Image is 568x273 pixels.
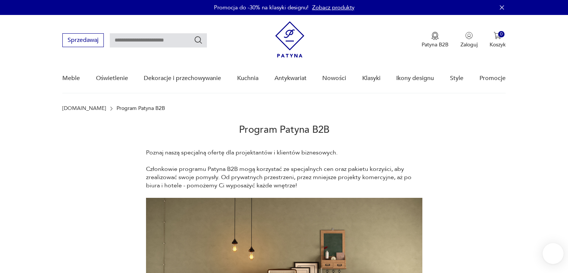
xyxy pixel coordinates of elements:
[62,38,104,43] a: Sprzedawaj
[431,32,439,40] img: Ikona medalu
[275,21,304,58] img: Patyna - sklep z meblami i dekoracjami vintage
[490,41,506,48] p: Koszyk
[494,32,501,39] img: Ikona koszyka
[322,64,346,93] a: Nowości
[194,36,203,45] button: Szukaj
[460,41,478,48] p: Zaloguj
[312,4,354,11] a: Zobacz produkty
[422,32,448,48] button: Patyna B2B
[117,105,165,111] p: Program Patyna B2B
[465,32,473,39] img: Ikonka użytkownika
[422,32,448,48] a: Ikona medaluPatyna B2B
[146,165,422,190] p: Członkowie programu Patyna B2B mogą korzystać ze specjalnych cen oraz pakietu korzyści, aby zreal...
[479,64,506,93] a: Promocje
[450,64,463,93] a: Style
[422,41,448,48] p: Patyna B2B
[144,64,221,93] a: Dekoracje i przechowywanie
[62,111,505,148] h2: Program Patyna B2B
[543,243,564,264] iframe: Smartsupp widget button
[498,31,505,37] div: 0
[62,105,106,111] a: [DOMAIN_NAME]
[146,148,422,157] p: Poznaj naszą specjalną ofertę dla projektantów i klientów biznesowych.
[396,64,434,93] a: Ikony designu
[460,32,478,48] button: Zaloguj
[237,64,258,93] a: Kuchnia
[274,64,307,93] a: Antykwariat
[62,33,104,47] button: Sprzedawaj
[96,64,128,93] a: Oświetlenie
[214,4,308,11] p: Promocja do -30% na klasyki designu!
[490,32,506,48] button: 0Koszyk
[62,64,80,93] a: Meble
[362,64,381,93] a: Klasyki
